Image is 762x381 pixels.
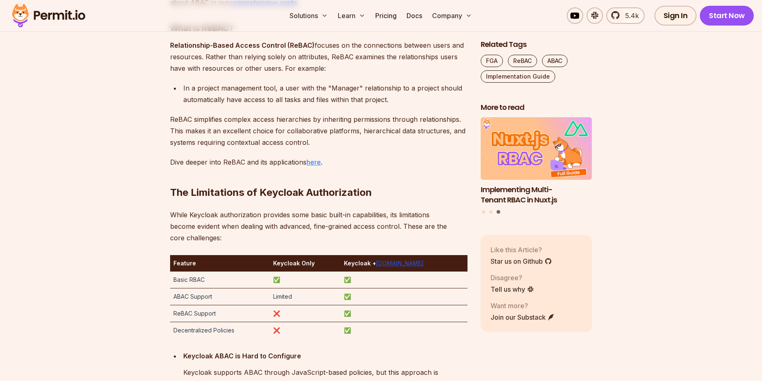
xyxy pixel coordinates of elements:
p: Dive deeper into ReBAC and its applications . [170,156,467,168]
td: ✅ [341,288,467,305]
a: Implementing Multi-Tenant RBAC in Nuxt.jsImplementing Multi-Tenant RBAC in Nuxt.js [481,118,592,205]
a: 5.4k [606,7,645,24]
td: Basic RBAC [170,272,270,288]
a: Join our Substack [491,312,555,322]
p: Want more? [491,301,555,311]
span: 5.4k [620,11,639,21]
button: Learn [334,7,369,24]
div: Posts [481,118,592,215]
th: Feature [170,255,270,272]
p: While Keycloak authorization provides some basic built-in capabilities, its limitations become ev... [170,209,467,244]
p: Like this Article? [491,245,552,255]
strong: Keycloak ABAC is Hard to Configure [183,352,301,360]
a: here [306,158,321,166]
h2: The Limitations of Keycloak Authorization [170,153,467,199]
h2: More to read [481,102,592,113]
a: Pricing [372,7,400,24]
td: ❌ [270,305,341,322]
td: Limited [270,288,341,305]
td: ABAC Support [170,288,270,305]
button: Company [429,7,475,24]
td: ✅ [270,272,341,288]
a: Sign In [654,6,697,26]
h2: Related Tags [481,39,592,50]
a: [DOMAIN_NAME] [376,260,423,267]
td: ❌ [270,322,341,339]
a: Star us on Github [491,256,552,266]
p: Disagree? [491,273,534,283]
strong: Relationship-Based Access Control (ReBAC) [170,41,315,49]
a: Tell us why [491,284,534,294]
img: Permit logo [8,2,89,30]
a: FGA [481,55,503,67]
a: ABAC [542,55,568,67]
a: Implementation Guide [481,70,555,83]
p: focuses on the connections between users and resources. Rather than relying solely on attributes,... [170,39,467,74]
button: Go to slide 3 [496,210,500,214]
button: Go to slide 1 [482,211,485,214]
button: Go to slide 2 [489,211,493,214]
a: ReBAC [508,55,537,67]
td: ReBAC Support [170,305,270,322]
th: Keycloak + [341,255,467,272]
td: ✅ [341,322,467,339]
td: Decentralized Policies [170,322,270,339]
a: Start Now [700,6,754,26]
p: ReBAC simplifies complex access hierarchies by inheriting permissions through relationships. This... [170,114,467,148]
button: Solutions [286,7,331,24]
div: In a project management tool, a user with the "Manager" relationship to a project should automati... [183,82,467,105]
h3: Implementing Multi-Tenant RBAC in Nuxt.js [481,185,592,205]
td: ✅ [341,305,467,322]
th: Keycloak Only [270,255,341,272]
li: 3 of 3 [481,118,592,205]
img: Implementing Multi-Tenant RBAC in Nuxt.js [481,118,592,180]
a: Docs [403,7,425,24]
td: ✅ [341,272,467,288]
